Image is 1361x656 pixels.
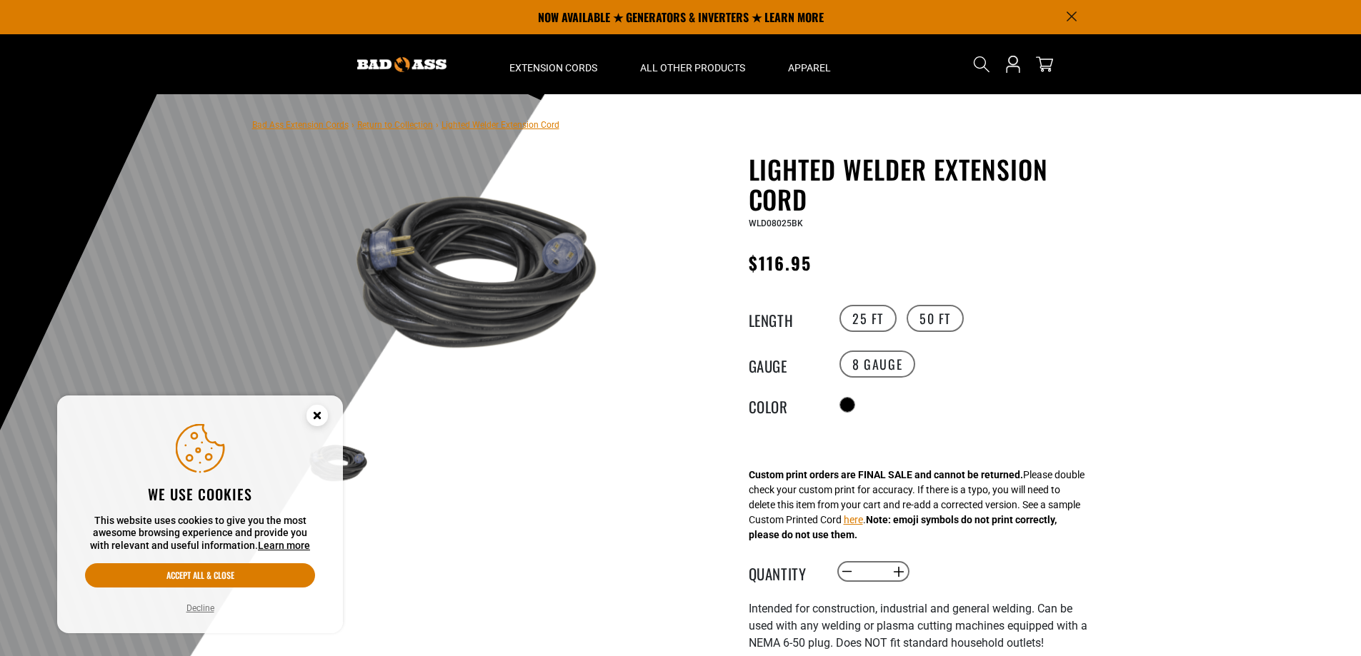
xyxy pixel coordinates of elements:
summary: All Other Products [619,34,767,94]
p: This website uses cookies to give you the most awesome browsing experience and provide you with r... [85,515,315,552]
a: Return to Collection [357,120,433,130]
h2: We use cookies [85,485,315,503]
span: Lighted Welder Extension Cord [442,120,559,130]
summary: Search [970,53,993,76]
aside: Cookie Consent [57,395,343,634]
img: black [294,157,639,386]
button: Accept all & close [85,563,315,587]
h1: Lighted Welder Extension Cord [749,154,1099,214]
span: › [436,120,439,130]
nav: breadcrumbs [252,116,559,133]
span: › [352,120,354,130]
label: 8 Gauge [839,350,915,378]
label: Quantity [749,562,820,581]
span: WLD08025BK [749,218,803,228]
button: here [844,513,863,528]
strong: Custom print orders are FINAL SALE and cannot be returned. [749,469,1023,480]
img: Bad Ass Extension Cords [357,57,447,72]
label: 50 FT [907,305,964,332]
legend: Color [749,395,820,414]
legend: Length [749,309,820,328]
span: Intended for construction, industrial and general welding. Can be used with any welding or plasma... [749,602,1087,650]
strong: Note: emoji symbols do not print correctly, please do not use them. [749,514,1057,540]
legend: Gauge [749,355,820,373]
span: $116.95 [749,250,812,276]
span: Apparel [788,61,831,74]
summary: Extension Cords [488,34,619,94]
a: Bad Ass Extension Cords [252,120,349,130]
button: Decline [182,601,219,615]
label: 25 FT [839,305,897,332]
span: All Other Products [640,61,745,74]
div: Please double check your custom print for accuracy. If there is a typo, you will need to delete t... [749,468,1085,543]
summary: Apparel [767,34,852,94]
a: Learn more [258,540,310,551]
span: Extension Cords [509,61,597,74]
